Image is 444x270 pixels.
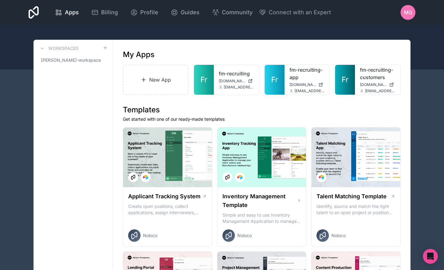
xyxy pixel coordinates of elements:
img: Airtable Logo [143,175,148,180]
span: Fr [200,75,207,85]
span: MG [404,9,412,16]
h1: Templates [123,105,401,115]
a: Billing [86,6,123,19]
span: Billing [101,8,118,17]
h3: Workspaces [48,45,78,52]
img: Airtable Logo [237,175,242,180]
p: Create open positions, collect applications, assign interviewers, centralise candidate feedback a... [128,203,207,216]
a: fm-recruiting [219,70,254,77]
a: [PERSON_NAME]-workspace [38,55,108,66]
p: Identify, source and match the right talent to an open project or position with our Talent Matchi... [316,203,395,216]
h1: Applicant Tracking System [128,192,200,201]
span: [DOMAIN_NAME] [360,82,387,87]
span: Apps [65,8,79,17]
span: [DOMAIN_NAME] [219,79,245,83]
span: Fr [271,75,278,85]
div: Open Intercom Messenger [423,249,438,264]
a: [DOMAIN_NAME] [289,82,325,87]
span: Profile [140,8,158,17]
span: [DOMAIN_NAME] [289,82,316,87]
img: Airtable Logo [319,175,324,180]
span: Fr [342,75,348,85]
a: [DOMAIN_NAME] [360,82,395,87]
a: Fr [335,65,355,95]
button: Connect with an Expert [259,8,331,17]
h1: Talent Matching Template [316,192,387,201]
a: Fr [265,65,285,95]
h1: My Apps [123,50,155,60]
a: Workspaces [38,45,78,52]
a: [DOMAIN_NAME] [219,79,254,83]
p: Get started with one of our ready-made templates [123,116,401,122]
span: Noloco [331,232,346,239]
p: Simple and easy to use Inventory Management Application to manage your stock, orders and Manufact... [222,212,301,224]
span: [PERSON_NAME]-workspace [41,57,101,63]
h1: Inventory Management Template [222,192,297,209]
a: Fr [194,65,214,95]
span: [EMAIL_ADDRESS][DOMAIN_NAME] [365,88,395,93]
span: [EMAIL_ADDRESS][DOMAIN_NAME] [294,88,325,93]
a: fm-recruiting-customers [360,66,395,81]
span: Community [222,8,253,17]
a: Community [207,6,258,19]
a: New App [123,65,189,95]
span: Noloco [143,232,157,239]
span: Connect with an Expert [269,8,331,17]
a: Apps [50,6,84,19]
a: Profile [125,6,163,19]
span: [EMAIL_ADDRESS][DOMAIN_NAME] [224,85,254,90]
span: Guides [181,8,200,17]
a: fm-recruiting-app [289,66,325,81]
a: Guides [166,6,204,19]
span: Noloco [237,232,252,239]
